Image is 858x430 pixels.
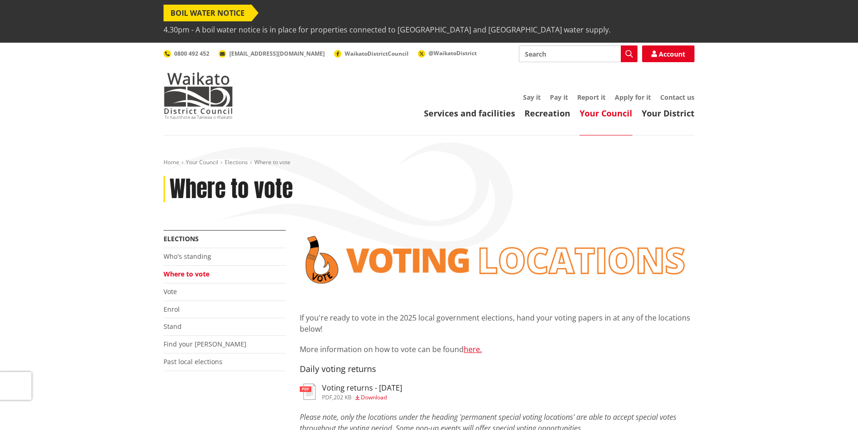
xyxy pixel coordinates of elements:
a: Say it [523,93,541,102]
a: Account [642,45,694,62]
a: Your Council [186,158,218,166]
a: Your Council [580,108,632,119]
span: 0800 492 452 [174,50,209,58]
span: WaikatoDistrictCouncil [345,50,409,58]
h3: Voting returns - [DATE] [322,384,402,392]
a: Enrol [164,305,180,314]
a: Services and facilities [424,108,515,119]
a: Find your [PERSON_NAME] [164,340,246,348]
a: Vote [164,287,177,296]
p: If you're ready to vote in the 2025 local government elections, hand your voting papers in at any... [300,312,694,334]
div: , [322,395,402,400]
a: Contact us [660,93,694,102]
span: [EMAIL_ADDRESS][DOMAIN_NAME] [229,50,325,58]
h4: Daily voting returns [300,364,694,374]
span: Where to vote [254,158,290,166]
a: Your District [642,108,694,119]
a: Recreation [524,108,570,119]
span: BOIL WATER NOTICE [164,5,252,21]
h1: Where to vote [170,176,293,203]
a: Who's standing [164,252,211,261]
a: here. [464,344,482,354]
nav: breadcrumb [164,159,694,167]
img: document-pdf.svg [300,384,315,400]
a: Stand [164,322,182,331]
a: [EMAIL_ADDRESS][DOMAIN_NAME] [219,50,325,58]
a: Past local elections [164,357,222,366]
a: Home [164,158,179,166]
a: 0800 492 452 [164,50,209,58]
img: Waikato District Council - Te Kaunihera aa Takiwaa o Waikato [164,72,233,119]
a: Pay it [550,93,568,102]
span: 4.30pm - A boil water notice is in place for properties connected to [GEOGRAPHIC_DATA] and [GEOGR... [164,21,611,38]
iframe: Messenger Launcher [815,391,849,424]
a: Voting returns - [DATE] pdf,202 KB Download [300,384,402,400]
img: voting locations banner [300,230,694,289]
a: WaikatoDistrictCouncil [334,50,409,58]
a: Apply for it [615,93,651,102]
span: @WaikatoDistrict [429,49,477,57]
p: More information on how to vote can be found [300,344,694,355]
span: pdf [322,393,332,401]
a: Elections [164,234,199,243]
input: Search input [519,45,637,62]
a: Elections [225,158,248,166]
a: @WaikatoDistrict [418,49,477,57]
a: Where to vote [164,270,209,278]
a: Report it [577,93,606,102]
span: Download [361,393,387,401]
span: 202 KB [334,393,352,401]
